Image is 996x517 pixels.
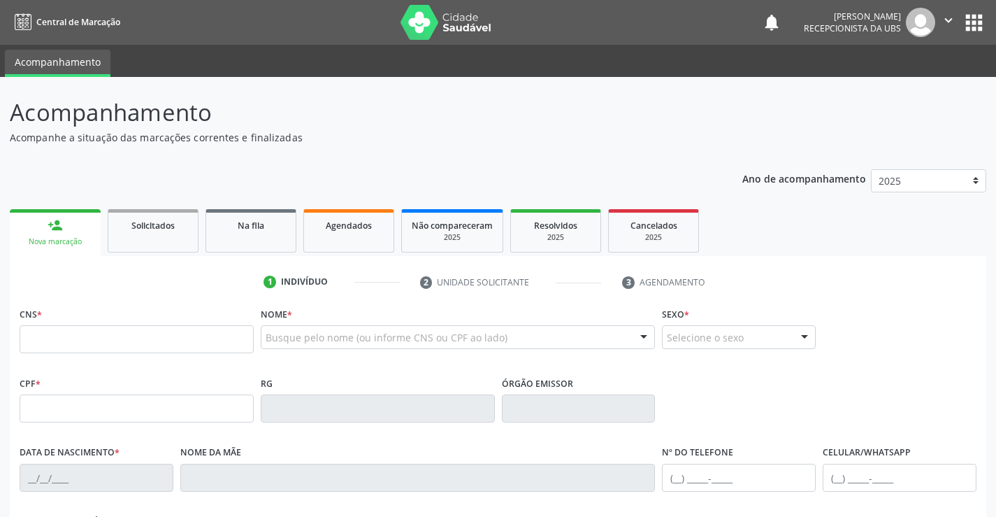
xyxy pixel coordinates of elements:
a: Acompanhamento [5,50,110,77]
span: Na fila [238,220,264,232]
label: Órgão emissor [502,373,573,395]
label: Celular/WhatsApp [823,442,911,464]
button: notifications [762,13,781,32]
a: Central de Marcação [10,10,120,34]
div: 2025 [619,232,688,243]
div: 2025 [521,232,591,243]
span: Solicitados [131,220,175,232]
label: Data de nascimento [20,442,120,464]
span: Não compareceram [412,220,493,232]
input: __/__/____ [20,464,173,492]
label: Nome da mãe [180,442,241,464]
label: CPF [20,373,41,395]
label: Nº do Telefone [662,442,733,464]
div: person_add [48,218,63,233]
p: Ano de acompanhamento [742,169,866,187]
button:  [935,8,962,37]
img: img [906,8,935,37]
label: Sexo [662,304,689,325]
button: apps [962,10,986,35]
span: Cancelados [630,220,677,232]
p: Acompanhe a situação das marcações correntes e finalizadas [10,130,693,145]
span: Selecione o sexo [667,330,744,345]
span: Agendados [326,220,372,232]
label: Nome [261,304,292,325]
span: Busque pelo nome (ou informe CNS ou CPF ao lado) [266,330,507,345]
input: (__) _____-_____ [823,464,976,492]
span: Resolvidos [534,220,577,232]
i:  [941,13,956,28]
div: Nova marcação [20,236,91,247]
div: 2025 [412,232,493,243]
div: [PERSON_NAME] [804,10,901,22]
span: Central de Marcação [36,16,120,28]
p: Acompanhamento [10,95,693,130]
div: Indivíduo [281,276,328,288]
label: CNS [20,304,42,325]
div: 1 [264,276,276,288]
label: RG [261,373,273,395]
span: Recepcionista da UBS [804,22,901,34]
input: (__) _____-_____ [662,464,816,492]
